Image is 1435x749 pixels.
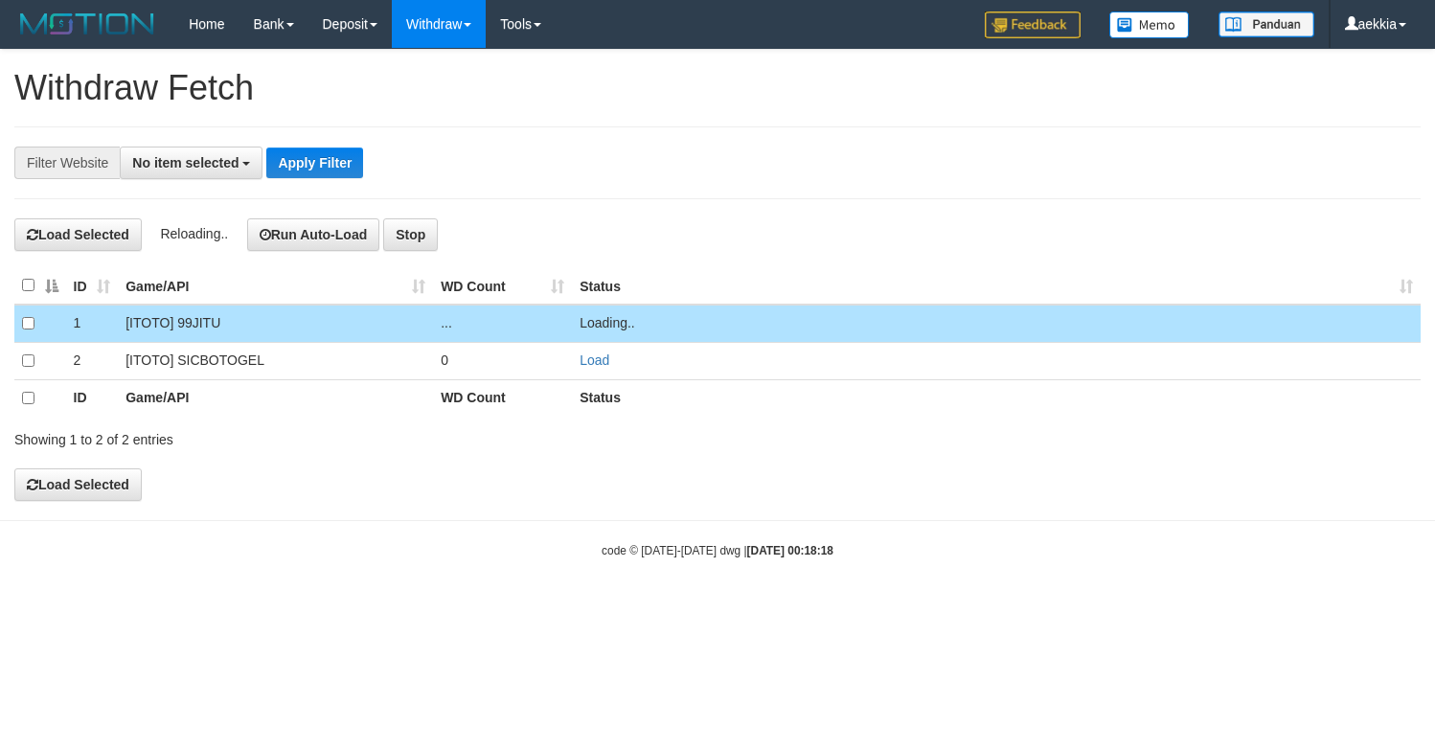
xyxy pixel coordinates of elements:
img: Button%20Memo.svg [1109,11,1190,38]
strong: [DATE] 00:18:18 [747,544,833,557]
button: Load Selected [14,468,142,501]
span: No item selected [132,155,239,170]
button: No item selected [120,147,262,179]
th: ID: activate to sort column ascending [66,267,119,305]
img: Feedback.jpg [985,11,1081,38]
button: Load Selected [14,218,142,251]
button: Apply Filter [266,148,363,178]
small: code © [DATE]-[DATE] dwg | [602,544,833,557]
th: Status [572,379,1421,417]
th: Game/API: activate to sort column ascending [118,267,433,305]
button: Stop [383,218,438,251]
td: [ITOTO] 99JITU [118,305,433,343]
td: 2 [66,342,119,379]
div: Showing 1 to 2 of 2 entries [14,422,583,449]
span: ... [441,315,452,330]
th: Status: activate to sort column ascending [572,267,1421,305]
span: 0 [441,352,448,368]
span: Loading.. [580,315,635,330]
button: Run Auto-Load [247,218,380,251]
th: WD Count [433,379,572,417]
h1: Withdraw Fetch [14,69,1421,107]
td: 1 [66,305,119,343]
td: [ITOTO] SICBOTOGEL [118,342,433,379]
th: Game/API [118,379,433,417]
img: panduan.png [1219,11,1314,37]
img: MOTION_logo.png [14,10,160,38]
span: Reloading.. [160,226,228,241]
div: Filter Website [14,147,120,179]
a: Load [580,352,609,368]
th: WD Count: activate to sort column ascending [433,267,572,305]
th: ID [66,379,119,417]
